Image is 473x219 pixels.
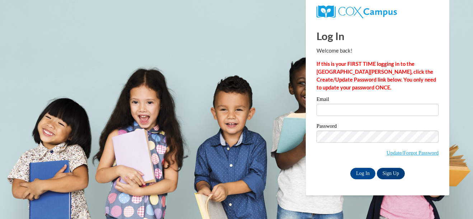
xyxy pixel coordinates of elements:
a: Update/Forgot Password [387,150,439,156]
label: Password [317,123,439,131]
h1: Log In [317,29,439,43]
a: Sign Up [377,168,405,179]
input: Log In [350,168,375,179]
a: COX Campus [317,5,439,18]
img: COX Campus [317,5,397,18]
p: Welcome back! [317,47,439,55]
strong: If this is your FIRST TIME logging in to the [GEOGRAPHIC_DATA][PERSON_NAME], click the Create/Upd... [317,61,436,91]
label: Email [317,97,439,104]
